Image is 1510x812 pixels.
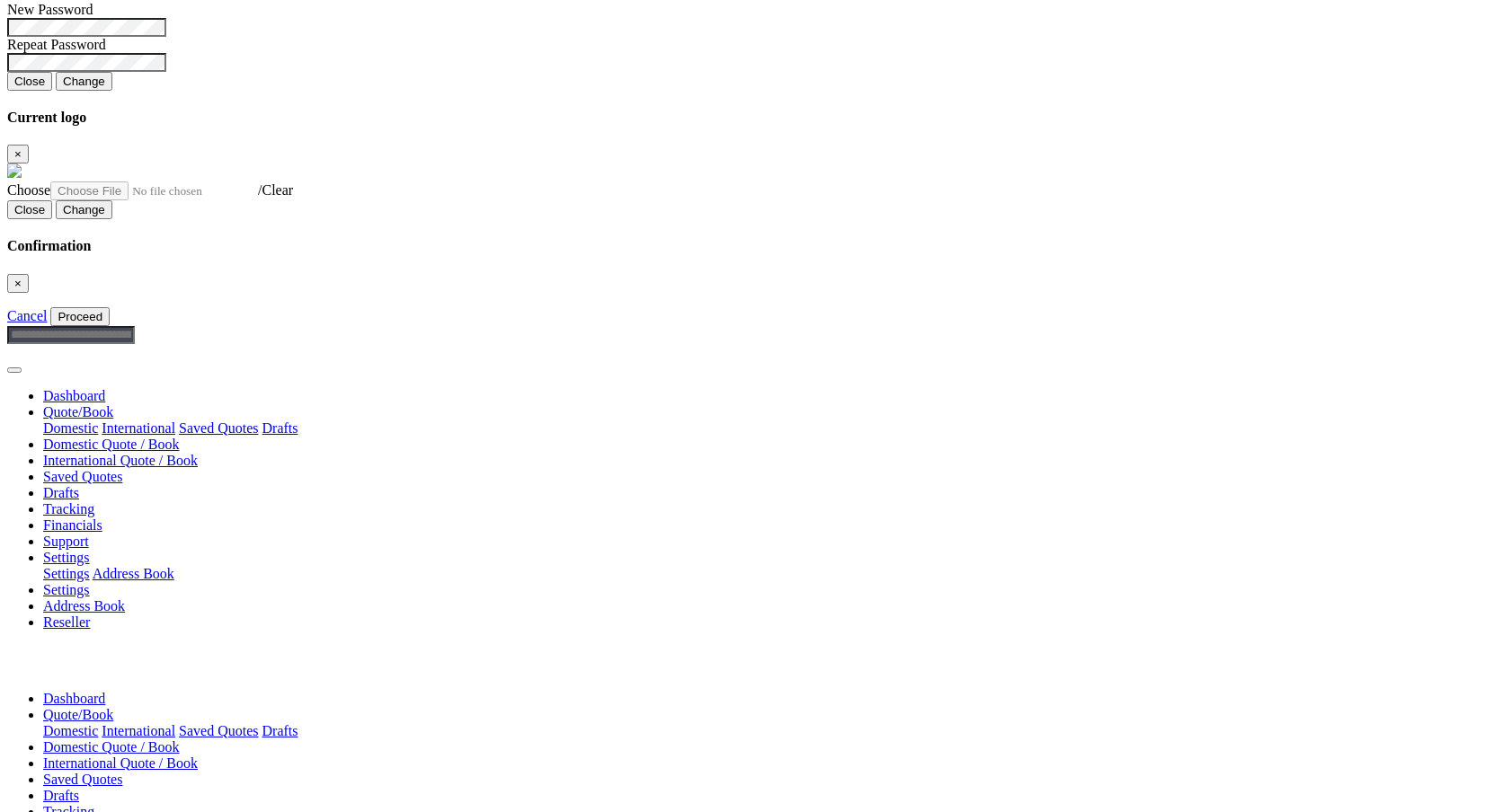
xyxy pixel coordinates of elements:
[7,163,22,178] img: GetCustomerLogo
[43,723,1503,739] div: Quote/Book
[7,367,22,373] button: Toggle navigation
[43,469,122,484] a: Saved Quotes
[43,582,90,597] a: Settings
[7,37,106,52] label: Repeat Password
[262,723,298,738] a: Drafts
[43,437,180,452] a: Domestic Quote / Book
[43,566,90,581] a: Settings
[43,772,122,787] a: Saved Quotes
[262,420,298,436] a: Drafts
[179,723,258,738] a: Saved Quotes
[7,308,47,323] a: Cancel
[262,182,293,198] a: Clear
[102,420,175,436] a: International
[43,598,125,613] a: Address Book
[43,566,1503,582] div: Quote/Book
[43,755,198,771] a: International Quote / Book
[43,388,105,403] a: Dashboard
[43,501,94,516] a: Tracking
[43,788,79,803] a: Drafts
[43,707,113,722] a: Quote/Book
[43,404,113,419] a: Quote/Book
[93,566,174,581] a: Address Book
[50,307,110,326] button: Proceed
[56,200,112,219] button: Change
[7,72,52,91] button: Close
[7,238,1503,254] h4: Confirmation
[7,145,29,163] button: Close
[43,420,1503,437] div: Quote/Book
[43,550,90,565] a: Settings
[14,147,22,161] span: ×
[102,723,175,738] a: International
[7,2,93,17] label: New Password
[7,200,52,219] button: Close
[179,420,258,436] a: Saved Quotes
[43,517,102,533] a: Financials
[43,739,180,755] a: Domestic Quote / Book
[43,420,98,436] a: Domestic
[7,182,258,198] a: Choose
[43,691,105,706] a: Dashboard
[7,181,1503,200] div: /
[7,110,1503,126] h4: Current logo
[43,614,90,630] a: Reseller
[43,453,198,468] a: International Quote / Book
[43,485,79,500] a: Drafts
[43,723,98,738] a: Domestic
[7,274,29,293] button: Close
[56,72,112,91] button: Change
[43,534,89,549] a: Support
